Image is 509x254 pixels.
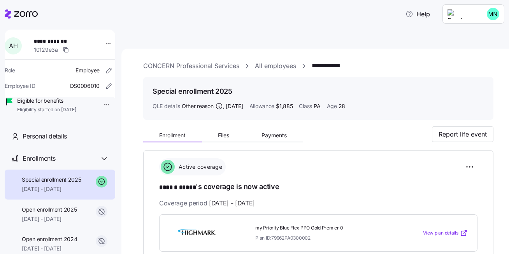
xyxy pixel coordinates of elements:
span: 28 [339,102,345,110]
span: Age [327,102,337,110]
span: Open enrollment 2024 [22,235,77,243]
span: [DATE] - [DATE] [22,245,77,252]
span: Enrollment [159,133,186,138]
span: QLE details [153,102,180,110]
span: Other reason , [182,102,243,110]
span: [DATE] - [DATE] [22,185,81,193]
span: Special enrollment 2025 [22,176,81,184]
span: Enrollments [23,154,55,163]
span: $1,885 [276,102,293,110]
span: [DATE] - [DATE] [22,215,77,223]
span: Employee ID [5,82,35,90]
img: Highmark BlueCross BlueShield [169,224,225,242]
h1: Special enrollment 2025 [153,86,232,96]
span: Role [5,67,15,74]
span: Eligible for benefits [17,97,76,105]
span: Report life event [439,130,487,139]
span: Allowance [249,102,274,110]
span: Class [299,102,312,110]
span: View plan details [423,229,458,237]
span: [DATE] [226,102,243,110]
span: Eligibility started on [DATE] [17,107,76,113]
a: CONCERN Professional Services [143,61,239,71]
span: Plan ID: 79962PA0300002 [255,235,311,241]
a: All employees [255,61,296,71]
span: Open enrollment 2025 [22,206,77,214]
span: 10129e3a [34,46,58,54]
span: PA [314,102,320,110]
span: A H [9,43,18,49]
span: [DATE] - [DATE] [209,198,255,208]
span: DS0006010 [70,82,100,90]
span: Active coverage [176,163,222,171]
span: Payments [262,133,287,138]
span: Coverage period [159,198,255,208]
span: Personal details [23,131,67,141]
span: my Priority Blue Flex PPO Gold Premier 0 [255,225,391,231]
a: View plan details [423,229,468,237]
span: Files [218,133,229,138]
h1: 's coverage is now active [159,182,477,193]
span: Employee [75,67,100,74]
button: Report life event [432,126,493,142]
